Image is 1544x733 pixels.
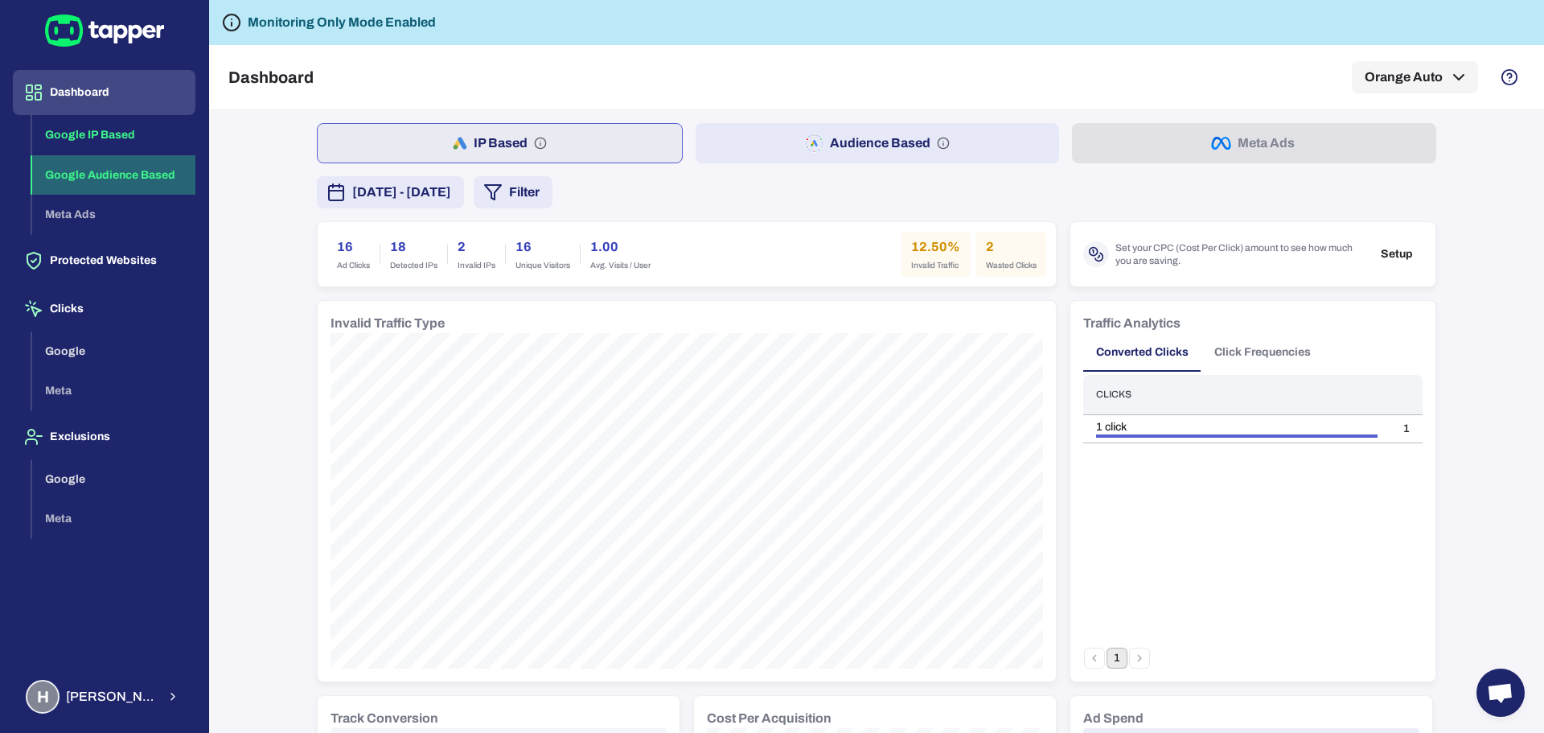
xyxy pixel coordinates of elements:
button: page 1 [1107,648,1127,669]
button: Google [32,331,195,372]
h6: 2 [986,237,1037,257]
button: Click Frequencies [1201,333,1324,372]
span: [PERSON_NAME] Moaref [66,689,157,705]
span: Invalid IPs [458,260,495,271]
a: Google [32,343,195,356]
span: Set your CPC (Cost Per Click) amount to see how much you are saving. [1115,241,1365,267]
h6: 16 [515,237,570,257]
a: Exclusions [13,429,195,443]
button: Converted Clicks [1083,333,1201,372]
button: Setup [1371,242,1423,266]
svg: Audience based: Search, Display, Shopping, Video Performance Max, Demand Generation [937,137,950,150]
h6: Traffic Analytics [1083,314,1181,333]
span: Unique Visitors [515,260,570,271]
a: Protected Websites [13,253,195,266]
td: 1 [1390,414,1423,443]
div: 1 click [1096,420,1378,434]
h6: 1.00 [590,237,651,257]
h6: 12.50% [911,237,960,257]
button: Google Audience Based [32,155,195,196]
a: Clicks [13,301,195,315]
div: Open chat [1476,669,1525,717]
button: Dashboard [13,70,195,115]
a: Google [32,471,195,484]
span: [DATE] - [DATE] [352,183,451,202]
span: Avg. Visits / User [590,260,651,271]
h6: 18 [390,237,437,257]
th: Clicks [1083,375,1390,414]
svg: Tapper is not blocking any fraudulent activity for this domain [222,13,241,32]
button: Orange Auto [1352,61,1478,93]
button: IP Based [317,123,683,163]
a: Google Audience Based [32,167,195,180]
nav: pagination navigation [1083,648,1151,669]
h6: Invalid Traffic Type [331,314,445,333]
span: Detected IPs [390,260,437,271]
button: Google IP Based [32,115,195,155]
button: Audience Based [696,123,1060,163]
h6: Monitoring Only Mode Enabled [248,13,436,32]
h6: Track Conversion [331,709,438,728]
a: Google IP Based [32,127,195,141]
span: Ad Clicks [337,260,370,271]
h6: 16 [337,237,370,257]
div: H [26,680,60,714]
h6: Cost Per Acquisition [707,709,832,728]
button: H[PERSON_NAME] Moaref [13,673,195,720]
h6: Ad Spend [1083,709,1144,728]
span: Invalid Traffic [911,260,960,271]
svg: IP based: Search, Display, and Shopping. [534,137,547,150]
h5: Dashboard [228,68,314,87]
button: Protected Websites [13,238,195,283]
button: Google [32,459,195,500]
button: [DATE] - [DATE] [317,176,464,208]
a: Dashboard [13,84,195,98]
button: Clicks [13,286,195,331]
h6: 2 [458,237,495,257]
button: Filter [474,176,552,208]
span: Wasted Clicks [986,260,1037,271]
button: Exclusions [13,414,195,459]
